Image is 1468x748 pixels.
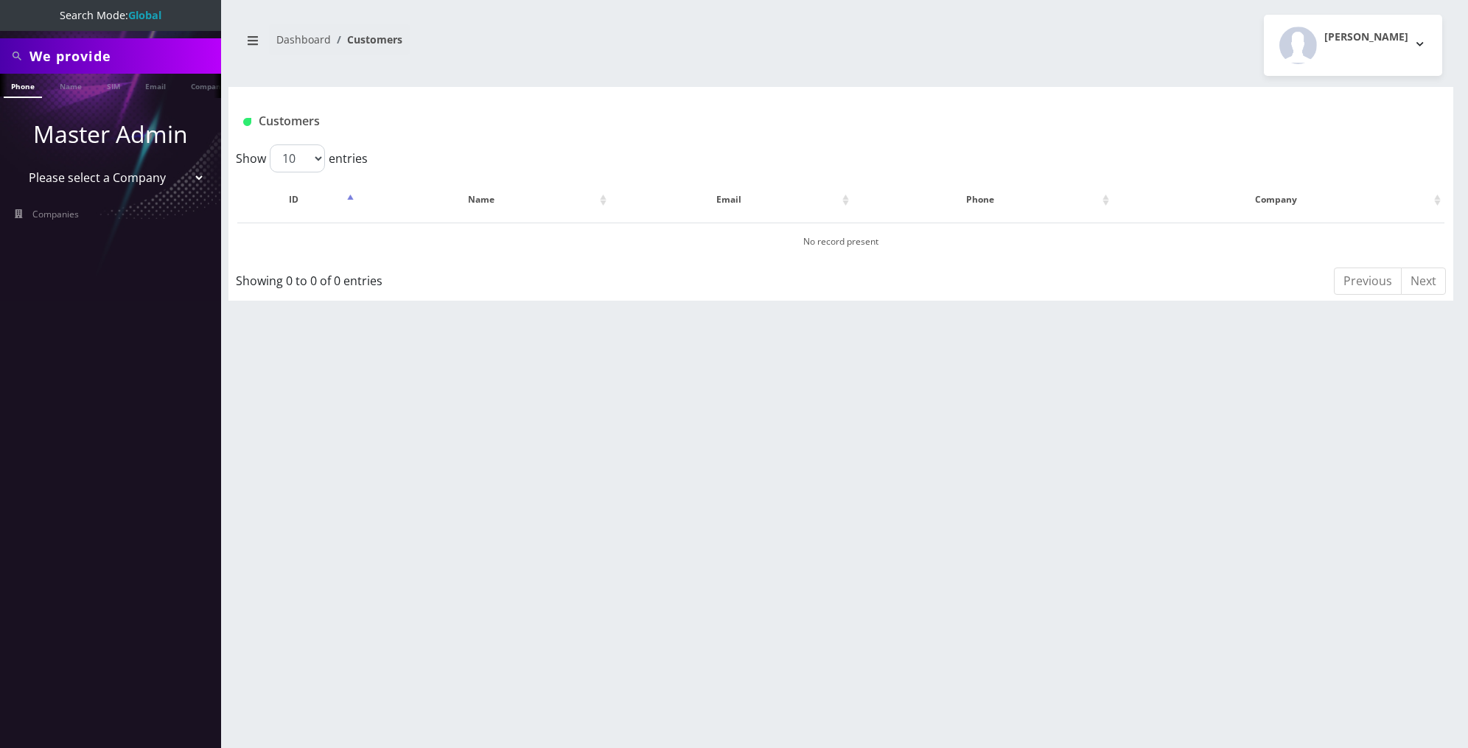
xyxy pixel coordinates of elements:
[240,24,830,66] nav: breadcrumb
[29,42,217,70] input: Search All Companies
[236,144,368,172] label: Show entries
[99,74,127,97] a: SIM
[1114,178,1444,221] th: Company: activate to sort column ascending
[32,208,79,220] span: Companies
[276,32,331,46] a: Dashboard
[138,74,173,97] a: Email
[237,178,357,221] th: ID: activate to sort column descending
[243,114,1236,128] h1: Customers
[128,8,161,22] strong: Global
[237,223,1444,260] td: No record present
[612,178,853,221] th: Email: activate to sort column ascending
[1334,268,1402,295] a: Previous
[331,32,402,47] li: Customers
[1264,15,1442,76] button: [PERSON_NAME]
[183,74,233,97] a: Company
[52,74,89,97] a: Name
[1401,268,1446,295] a: Next
[4,74,42,98] a: Phone
[270,144,325,172] select: Showentries
[359,178,610,221] th: Name: activate to sort column ascending
[236,266,729,290] div: Showing 0 to 0 of 0 entries
[854,178,1113,221] th: Phone: activate to sort column ascending
[60,8,161,22] span: Search Mode:
[1324,31,1408,43] h2: [PERSON_NAME]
